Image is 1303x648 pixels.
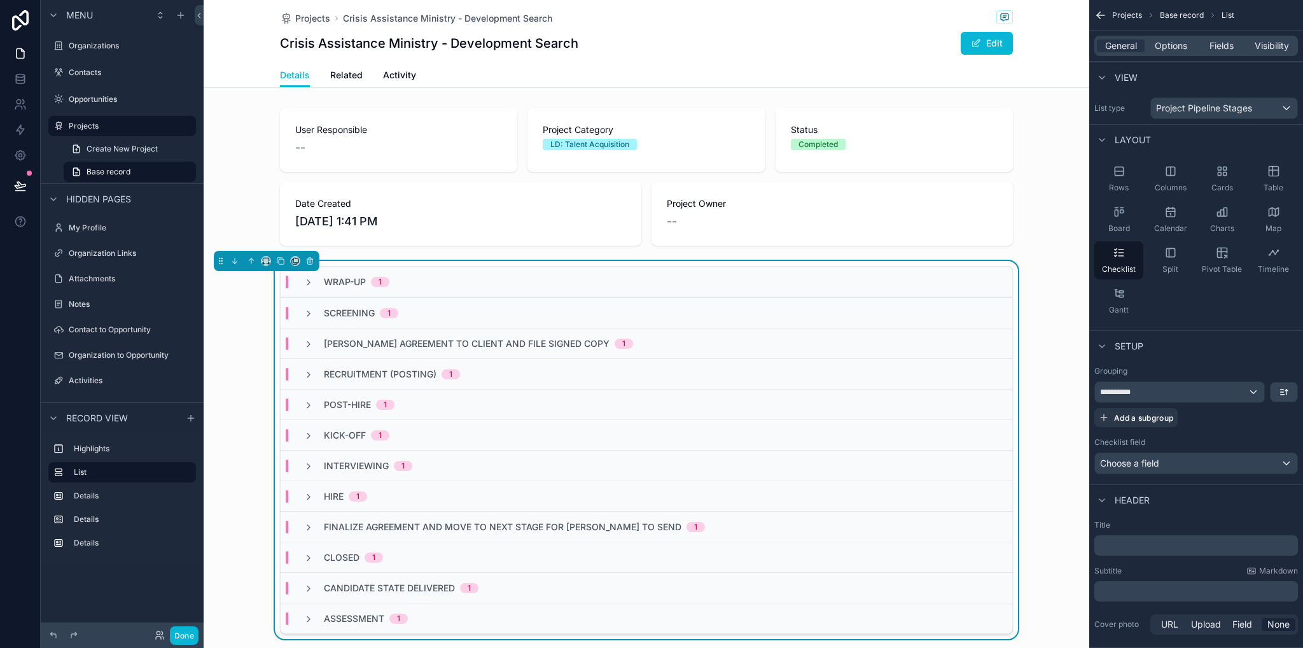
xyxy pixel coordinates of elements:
[324,429,366,442] span: Kick-off
[1155,39,1187,52] span: Options
[1161,618,1178,631] span: URL
[384,400,387,410] div: 1
[1094,453,1298,474] button: Choose a field
[280,12,330,25] a: Projects
[48,116,196,136] a: Projects
[69,41,193,51] label: Organizations
[1265,223,1281,234] span: Map
[1114,413,1173,423] span: Add a subgroup
[48,269,196,289] a: Attachments
[280,34,578,52] h1: Crisis Assistance Ministry - Development Search
[401,461,405,471] div: 1
[280,64,310,88] a: Details
[1210,223,1234,234] span: Charts
[1246,566,1298,576] a: Markdown
[622,339,625,349] div: 1
[324,460,389,472] span: Interviewing
[1094,535,1298,556] div: scrollable content
[1162,264,1178,274] span: Split
[66,412,128,425] span: Record view
[694,522,697,532] div: 1
[330,69,363,81] span: Related
[1108,223,1130,234] span: Board
[69,274,193,284] label: Attachments
[1155,183,1187,193] span: Columns
[1267,618,1290,631] span: None
[69,376,193,386] label: Activities
[48,320,196,340] a: Contact to Opportunity
[295,12,330,25] span: Projects
[69,299,193,309] label: Notes
[383,69,416,81] span: Activity
[48,370,196,391] a: Activities
[1115,494,1150,507] span: Header
[468,583,471,593] div: 1
[372,553,375,563] div: 1
[449,369,452,379] div: 1
[1191,618,1221,631] span: Upload
[48,218,196,238] a: My Profile
[1094,619,1145,630] label: Cover photo
[69,325,193,335] label: Contact to Opportunity
[1112,10,1142,20] span: Projects
[66,193,131,206] span: Hidden pages
[1249,241,1298,279] button: Timeline
[324,398,371,411] span: Post-Hire
[74,538,191,548] label: Details
[66,9,93,22] span: Menu
[1146,160,1195,198] button: Columns
[1100,458,1159,468] span: Choose a field
[324,368,436,381] span: Recruitment (Posting)
[343,12,552,25] a: Crisis Assistance Ministry - Development Search
[69,67,193,78] label: Contacts
[48,89,196,109] a: Opportunities
[1115,340,1143,353] span: Setup
[1094,520,1298,530] label: Title
[324,337,610,350] span: [PERSON_NAME] Agreement to Client and File Signed Copy
[87,144,158,154] span: Create New Project
[1115,71,1138,84] span: View
[1255,39,1289,52] span: Visibility
[387,308,391,318] div: 1
[74,514,191,525] label: Details
[48,36,196,56] a: Organizations
[87,167,130,177] span: Base record
[1109,305,1129,315] span: Gantt
[170,626,199,645] button: Done
[330,64,363,89] a: Related
[379,277,382,287] div: 1
[356,491,359,502] div: 1
[48,345,196,365] a: Organization to Opportunity
[1197,160,1246,198] button: Cards
[1156,102,1252,115] span: Project Pipeline Stages
[1197,201,1246,239] button: Charts
[64,139,196,159] a: Create New Project
[1094,160,1143,198] button: Rows
[1160,10,1204,20] span: Base record
[324,582,455,595] span: Candidate State Delivered
[1259,566,1298,576] span: Markdown
[1146,201,1195,239] button: Calendar
[1094,103,1145,113] label: List type
[1109,183,1129,193] span: Rows
[324,612,384,625] span: Assessment
[1094,437,1145,447] label: Checklist field
[74,444,191,454] label: Highlights
[1249,201,1298,239] button: Map
[1258,264,1289,274] span: Timeline
[1094,282,1143,320] button: Gantt
[74,491,191,501] label: Details
[69,121,188,131] label: Projects
[1222,10,1234,20] span: List
[1197,241,1246,279] button: Pivot Table
[69,223,193,233] label: My Profile
[961,32,1013,55] button: Edit
[1209,39,1234,52] span: Fields
[41,433,204,566] div: scrollable content
[1094,408,1178,427] button: Add a subgroup
[1202,264,1242,274] span: Pivot Table
[1094,566,1122,576] label: Subtitle
[324,551,359,564] span: Closed
[1094,241,1143,279] button: Checklist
